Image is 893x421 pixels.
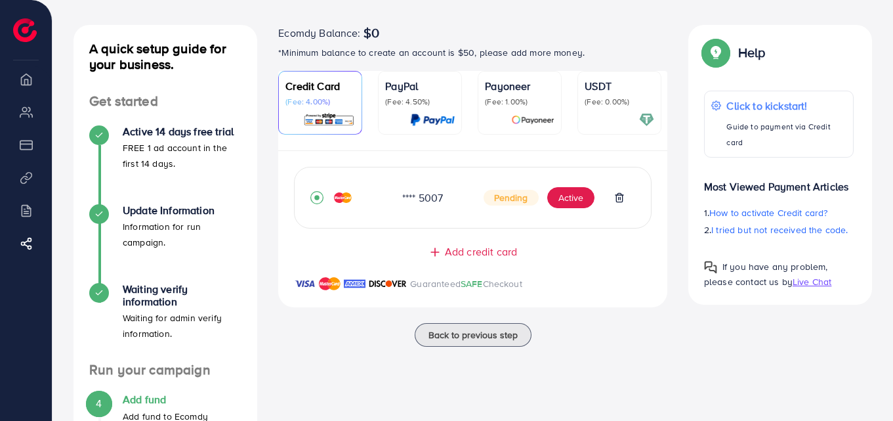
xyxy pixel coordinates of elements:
[96,396,102,411] span: 4
[704,41,728,64] img: Popup guide
[410,276,522,292] p: Guaranteed Checkout
[585,78,654,94] p: USDT
[738,45,766,60] p: Help
[73,362,257,378] h4: Run your campaign
[278,45,667,60] p: *Minimum balance to create an account is $50, please add more money.
[73,93,257,110] h4: Get started
[285,78,355,94] p: Credit Card
[334,192,352,203] img: credit
[303,112,355,127] img: card
[73,125,257,204] li: Active 14 days free trial
[285,97,355,107] p: (Fee: 4.00%)
[485,97,554,107] p: (Fee: 1.00%)
[73,41,257,72] h4: A quick setup guide for your business.
[485,78,554,94] p: Payoneer
[123,204,241,217] h4: Update Information
[73,283,257,362] li: Waiting verify information
[73,204,257,283] li: Update Information
[484,190,539,206] span: Pending
[123,140,241,171] p: FREE 1 ad account in the first 14 days.
[511,112,554,127] img: card
[363,25,379,41] span: $0
[709,206,827,219] span: How to activate Credit card?
[123,283,241,308] h4: Waiting verify information
[319,276,341,292] img: brand
[278,25,360,41] span: Ecomdy Balance:
[704,168,854,194] p: Most Viewed Payment Articles
[123,219,241,250] p: Information for run campaign.
[704,261,717,274] img: Popup guide
[123,125,241,138] h4: Active 14 days free trial
[726,98,846,114] p: Click to kickstart!
[123,393,241,406] h4: Add fund
[385,97,455,107] p: (Fee: 4.50%)
[585,97,654,107] p: (Fee: 0.00%)
[369,276,407,292] img: brand
[704,222,854,238] p: 2.
[344,276,365,292] img: brand
[428,328,518,342] span: Back to previous step
[415,323,531,347] button: Back to previous step
[445,244,517,259] span: Add credit card
[294,276,316,292] img: brand
[410,112,455,127] img: card
[639,112,654,127] img: card
[310,191,323,204] svg: record circle
[461,277,483,290] span: SAFE
[704,260,828,288] span: If you have any problem, please contact us by
[837,362,883,411] iframe: Chat
[123,310,241,342] p: Waiting for admin verify information.
[793,275,831,288] span: Live Chat
[385,78,455,94] p: PayPal
[547,187,594,208] button: Active
[13,18,37,42] img: logo
[726,119,846,150] p: Guide to payment via Credit card
[711,223,848,236] span: I tried but not received the code.
[704,205,854,221] p: 1.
